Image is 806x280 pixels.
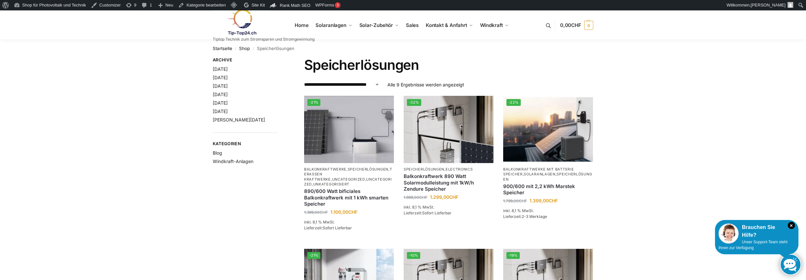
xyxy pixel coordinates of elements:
[404,96,493,163] a: -32%Balkonkraftwerk 890 Watt Solarmodulleistung mit 1kW/h Zendure Speicher
[423,11,476,40] a: Kontakt & Anfahrt
[524,172,555,176] a: Solaranlagen
[549,198,558,203] span: CHF
[304,225,352,230] span: Lieferzeit:
[430,194,458,200] bdi: 1.299,00
[560,22,581,28] span: 0,00
[404,167,493,172] p: ,
[330,209,357,215] bdi: 1.100,00
[213,150,222,156] a: Blog
[503,208,593,214] p: inkl. 8,1 % MwSt.
[348,209,357,215] span: CHF
[304,167,394,187] p: , , , , ,
[584,21,593,30] span: 0
[403,11,421,40] a: Sales
[387,81,464,88] p: Alle 9 Ergebnisse werden angezeigt
[446,167,473,172] a: Electronics
[503,96,593,163] a: -22%Balkonkraftwerk mit Marstek Speicher
[304,167,346,172] a: Balkonkraftwerke
[316,22,346,28] span: Solaranlagen
[304,81,380,88] select: Shop-Reihenfolge
[719,223,795,239] div: Brauchen Sie Hilfe?
[503,198,527,203] bdi: 1.799,00
[719,240,787,250] span: Unser Support-Team steht Ihnen zur Verfügung
[213,75,228,80] a: [DATE]
[406,22,419,28] span: Sales
[404,195,427,200] bdi: 1.899,00
[404,210,451,215] span: Lieferzeit:
[213,66,228,72] a: [DATE]
[304,177,392,186] a: Uncategorized
[213,108,228,114] a: [DATE]
[751,3,786,7] span: [PERSON_NAME]
[719,223,739,244] img: Customer service
[323,225,352,230] span: Sofort Lieferbar
[787,2,793,8] img: Benutzerbild von Rupert Spoddig
[304,188,394,207] a: 890/600 Watt bificiales Balkonkraftwerk mit 1 kWh smarten Speicher
[250,46,257,51] span: /
[213,57,277,63] span: Archive
[232,46,239,51] span: /
[522,214,547,219] span: 2-3 Werktage
[213,37,315,41] p: Tiptop Technik zum Stromsparen und Stromgewinnung
[571,22,581,28] span: CHF
[332,177,365,182] a: Uncategorized
[503,214,547,219] span: Lieferzeit:
[335,2,341,8] div: 3
[280,3,310,8] span: Rank Math SEO
[213,40,593,57] nav: Breadcrumb
[422,210,451,215] span: Sofort Lieferbar
[480,22,503,28] span: Windkraft
[788,222,795,229] i: Schließen
[213,9,270,35] img: Solaranlagen, Speicheranlagen und Energiesparprodukte
[503,96,593,163] img: Balkonkraftwerk mit Marstek Speicher
[213,117,265,122] a: [PERSON_NAME][DATE]
[503,183,593,196] a: 900/600 mit 2,2 kWh Marstek Speicher
[530,198,558,203] bdi: 1.399,00
[426,22,467,28] span: Kontakt & Anfahrt
[560,16,593,35] a: 0,00CHF 0
[359,22,393,28] span: Solar-Zubehör
[304,167,392,182] a: Terassen Kraftwerke
[519,198,527,203] span: CHF
[304,219,394,225] p: inkl. 8,1 % MwSt.
[313,11,355,40] a: Solaranlagen
[348,167,388,172] a: Speicherlösungen
[404,204,493,210] p: inkl. 8,1 % MwSt.
[277,57,281,64] button: Close filters
[213,46,232,51] a: Startseite
[449,194,458,200] span: CHF
[419,195,427,200] span: CHF
[304,57,593,73] h1: Speicherlösungen
[213,92,228,97] a: [DATE]
[477,11,511,40] a: Windkraft
[503,167,574,176] a: Balkonkraftwerke mit Batterie Speicher
[213,141,277,147] span: Kategorien
[404,173,493,192] a: Balkonkraftwerk 890 Watt Solarmodulleistung mit 1kW/h Zendure Speicher
[251,3,265,7] span: Site Kit
[213,100,228,106] a: [DATE]
[304,96,394,163] img: ASE 1000 Batteriespeicher
[560,10,593,41] nav: Cart contents
[213,83,228,89] a: [DATE]
[304,96,394,163] a: -21%ASE 1000 Batteriespeicher
[356,11,401,40] a: Solar-Zubehör
[404,167,444,172] a: Speicherlösungen
[313,182,350,186] a: Unkategorisiert
[503,167,593,182] p: , ,
[213,159,253,164] a: Windkraft-Anlagen
[320,210,328,215] span: CHF
[304,210,328,215] bdi: 1.399,00
[503,172,592,181] a: Speicherlösungen
[239,46,250,51] a: Shop
[404,96,493,163] img: Balkonkraftwerk 890 Watt Solarmodulleistung mit 1kW/h Zendure Speicher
